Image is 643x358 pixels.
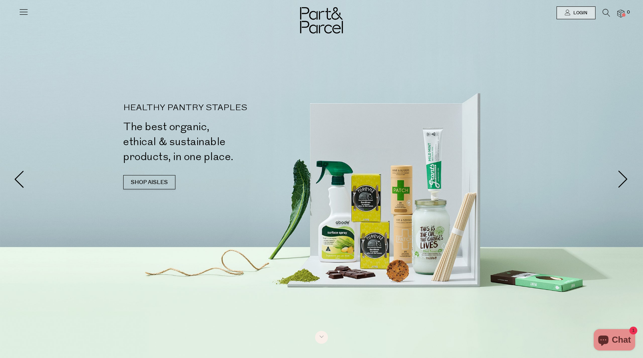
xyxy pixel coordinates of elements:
[300,7,343,34] img: Part&Parcel
[123,119,324,164] h2: The best organic, ethical & sustainable products, in one place.
[557,6,595,19] a: Login
[572,10,587,16] span: Login
[617,10,624,17] a: 0
[123,175,175,189] a: SHOP AISLES
[592,329,637,352] inbox-online-store-chat: Shopify online store chat
[123,104,324,112] p: HEALTHY PANTRY STAPLES
[625,9,632,16] span: 0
